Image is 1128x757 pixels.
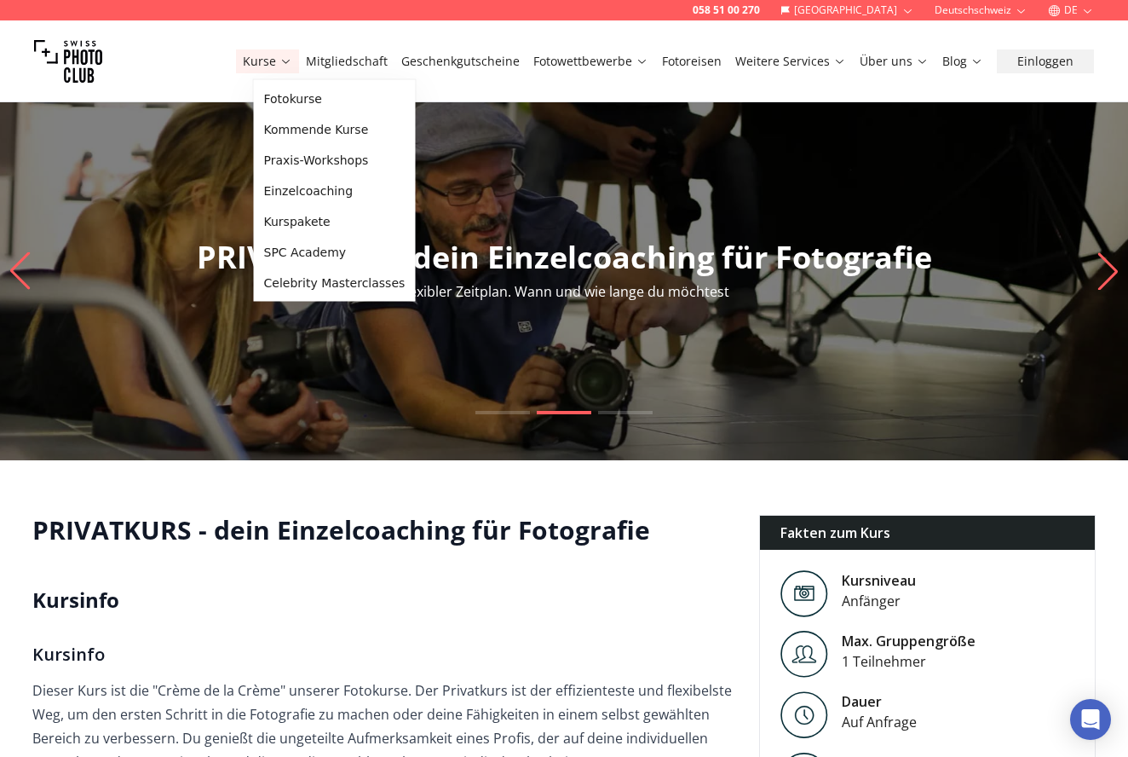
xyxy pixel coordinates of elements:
a: 058 51 00 270 [693,3,760,17]
a: SPC Academy [257,237,412,268]
button: Weitere Services [728,49,853,73]
a: Mitgliedschaft [306,53,388,70]
a: Fotowettbewerbe [533,53,648,70]
button: Fotoreisen [655,49,728,73]
a: Kommende Kurse [257,114,412,145]
a: Celebrity Masterclasses [257,268,412,298]
a: Über uns [860,53,929,70]
a: Kurspakete [257,206,412,237]
button: Einloggen [997,49,1094,73]
img: Level [780,631,828,678]
div: Kursniveau [842,570,916,591]
a: Fotokurse [257,84,412,114]
img: Level [780,691,828,738]
a: Einzelcoaching [257,176,412,206]
a: Geschenkgutscheine [401,53,520,70]
div: Auf Anfrage [842,712,917,732]
div: Anfänger [842,591,916,611]
h3: Kursinfo [32,641,732,668]
a: Blog [942,53,983,70]
a: Kurse [243,53,292,70]
button: Über uns [853,49,935,73]
div: Open Intercom Messenger [1070,699,1111,740]
div: Dauer [842,691,917,712]
img: Swiss photo club [34,27,102,95]
img: Level [780,570,828,617]
div: Max. Gruppengröße [842,631,975,651]
h1: PRIVATKURS - dein Einzelcoaching für Fotografie [32,515,732,546]
div: Fakten zum Kurs [760,516,1095,550]
a: Fotoreisen [662,53,722,70]
h2: Kursinfo [32,587,732,614]
a: Praxis-Workshops [257,145,412,176]
button: Kurse [236,49,299,73]
button: Mitgliedschaft [299,49,394,73]
button: Geschenkgutscheine [394,49,527,73]
a: Weitere Services [735,53,846,70]
div: 1 Teilnehmer [842,651,975,672]
button: Fotowettbewerbe [527,49,655,73]
button: Blog [935,49,990,73]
